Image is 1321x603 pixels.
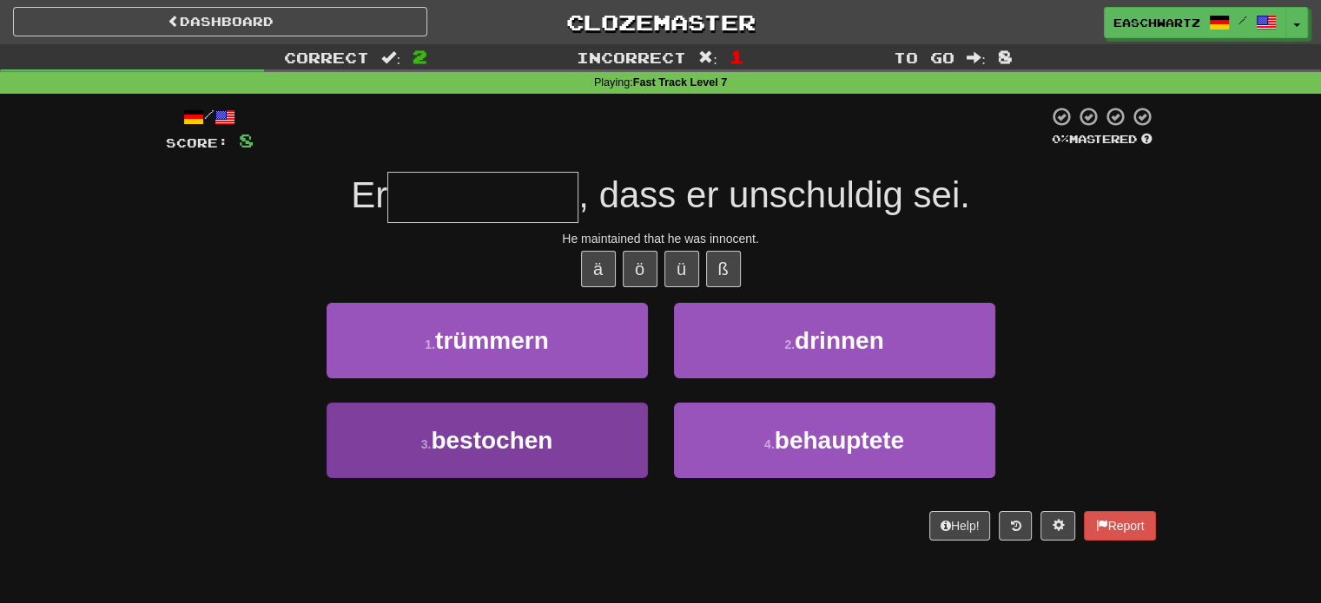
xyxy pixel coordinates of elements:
[421,437,432,451] small: 3 .
[381,50,400,65] span: :
[453,7,868,37] a: Clozemaster
[795,327,884,354] span: drinnen
[1048,132,1156,147] div: Mastered
[674,403,995,478] button: 4.behauptete
[425,338,435,351] small: 1 .
[999,511,1032,541] button: Round history (alt+y)
[581,251,616,287] button: ä
[1052,132,1069,146] span: 0 %
[166,106,254,128] div: /
[13,7,427,36] a: Dashboard
[730,46,744,67] span: 1
[327,403,648,478] button: 3.bestochen
[577,49,686,66] span: Incorrect
[413,46,427,67] span: 2
[578,174,970,215] span: , dass er unschuldig sei.
[784,338,795,351] small: 2 .
[166,230,1156,247] div: He maintained that he was innocent.
[764,437,775,451] small: 4 .
[1238,14,1247,26] span: /
[894,49,954,66] span: To go
[929,511,991,541] button: Help!
[435,327,549,354] span: trümmern
[431,427,552,454] span: bestochen
[284,49,369,66] span: Correct
[998,46,1013,67] span: 8
[623,251,657,287] button: ö
[239,129,254,151] span: 8
[327,303,648,378] button: 1.trümmern
[633,76,728,88] strong: Fast Track Level 7
[166,135,228,150] span: Score:
[674,303,995,378] button: 2.drinnen
[351,174,387,215] span: Er
[1104,7,1286,38] a: easchwartz /
[664,251,699,287] button: ü
[1113,15,1200,30] span: easchwartz
[698,50,717,65] span: :
[1084,511,1155,541] button: Report
[967,50,986,65] span: :
[706,251,741,287] button: ß
[775,427,904,454] span: behauptete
